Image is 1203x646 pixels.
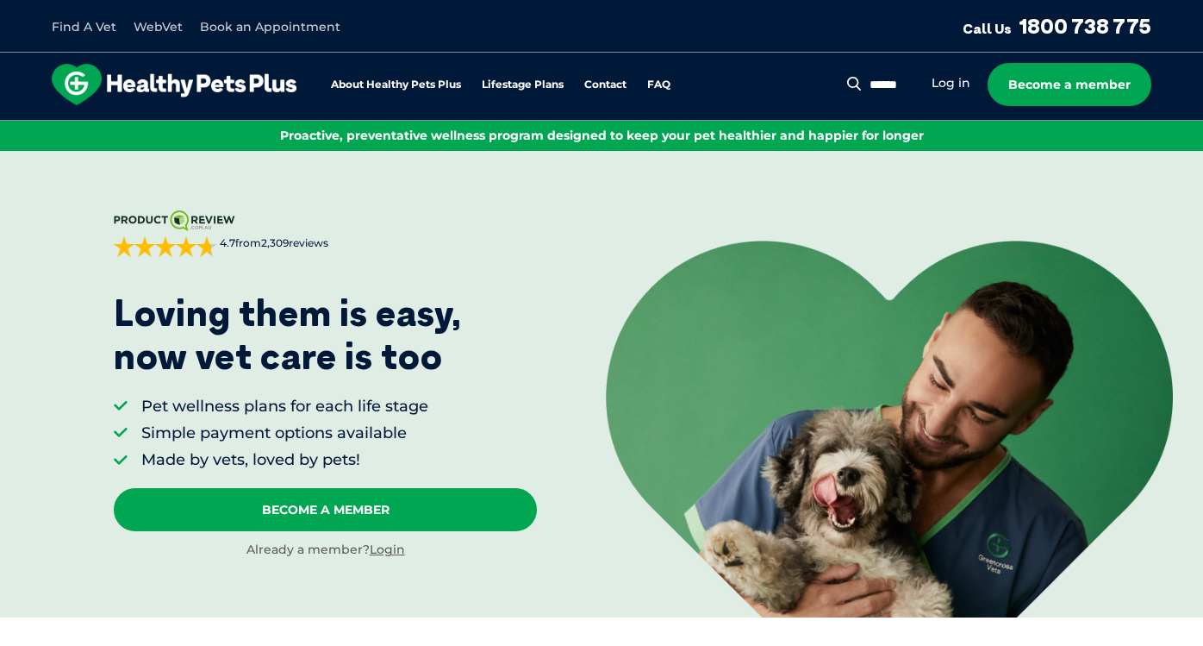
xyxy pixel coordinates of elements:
li: Simple payment options available [141,423,428,444]
li: Made by vets, loved by pets! [141,449,428,471]
p: Loving them is easy, now vet care is too [114,292,462,379]
img: hpp-logo [52,64,296,105]
span: 2,309 reviews [261,236,328,249]
a: 4.7from2,309reviews [114,210,538,257]
a: WebVet [134,19,183,34]
span: Call Us [963,20,1012,37]
li: Pet wellness plans for each life stage [141,396,428,417]
a: Become A Member [114,488,538,531]
span: Proactive, preventative wellness program designed to keep your pet healthier and happier for longer [280,128,924,143]
a: Call Us1800 738 775 [963,13,1151,39]
a: Login [370,542,405,557]
a: Log in [932,75,970,91]
a: Lifestage Plans [482,79,564,91]
a: About Healthy Pets Plus [331,79,461,91]
div: Already a member? [114,542,538,559]
button: Search [844,75,865,92]
a: Find A Vet [52,19,116,34]
img: <p>Loving them is easy, <br /> now vet care is too</p> [606,241,1173,618]
a: Become a member [988,63,1151,106]
strong: 4.7 [220,236,235,249]
div: 4.7 out of 5 stars [114,236,217,257]
span: from [217,236,328,251]
a: Contact [584,79,626,91]
a: Book an Appointment [200,19,340,34]
a: FAQ [647,79,670,91]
